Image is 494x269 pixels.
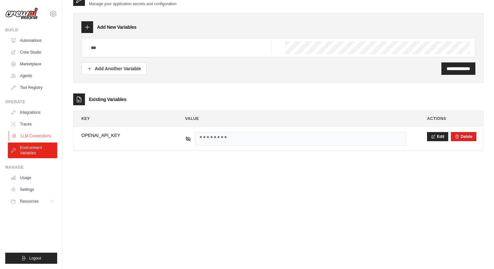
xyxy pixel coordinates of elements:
[427,132,448,141] button: Edit
[455,134,472,139] button: Delete
[8,82,57,93] a: Tool Registry
[5,27,57,33] div: Build
[5,253,57,264] button: Logout
[89,96,126,103] h3: Existing Variables
[8,119,57,129] a: Traces
[5,99,57,105] div: Operate
[8,131,58,141] a: LLM Connections
[89,1,176,7] p: Manage your application secrets and configuration
[8,107,57,118] a: Integrations
[8,184,57,195] a: Settings
[5,8,38,20] img: Logo
[419,111,483,126] th: Actions
[97,24,137,30] h3: Add New Variables
[8,71,57,81] a: Agents
[81,62,147,75] button: Add Another Variable
[8,143,57,158] a: Environment Variables
[20,199,39,204] span: Resources
[74,111,172,126] th: Key
[29,256,41,261] span: Logout
[81,132,164,139] span: OPENAI_API_KEY
[177,111,414,126] th: Value
[5,165,57,170] div: Manage
[8,35,57,46] a: Automations
[8,47,57,58] a: Crew Studio
[8,59,57,69] a: Marketplace
[87,65,141,72] div: Add Another Variable
[8,196,57,207] button: Resources
[8,173,57,183] a: Usage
